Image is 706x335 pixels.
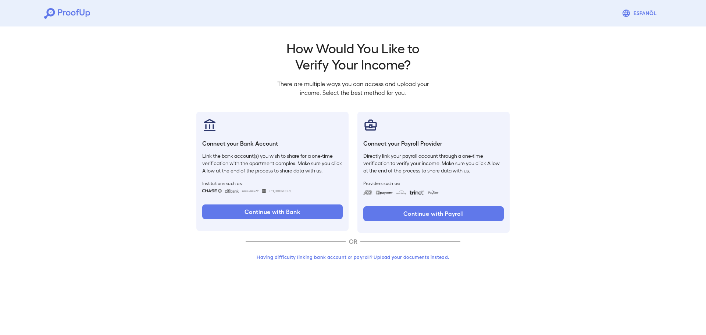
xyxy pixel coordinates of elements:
img: adp.svg [363,190,372,195]
p: Link the bank account(s) you wish to share for a one-time verification with the apartment complex... [202,152,343,174]
button: Continue with Bank [202,204,343,219]
img: workday.svg [396,190,407,195]
p: Directly link your payroll account through a one-time verification to verify your income. Make su... [363,152,504,174]
span: Providers such as: [363,180,504,186]
img: bankAccount.svg [202,118,217,132]
img: chase.svg [202,189,222,193]
img: bankOfAmerica.svg [242,189,259,193]
button: Espanõl [619,6,662,21]
button: Continue with Payroll [363,206,504,221]
img: wellsfargo.svg [262,189,266,193]
img: trinet.svg [410,190,424,195]
span: Institutions such as: [202,180,343,186]
img: payrollProvider.svg [363,118,378,132]
p: There are multiple ways you can access and upload your income. Select the best method for you. [271,79,435,97]
span: +11,000 More [269,188,292,194]
img: paycom.svg [375,190,393,195]
button: Having difficulty linking bank account or payroll? Upload your documents instead. [246,250,460,264]
h6: Connect your Payroll Provider [363,139,504,148]
h6: Connect your Bank Account [202,139,343,148]
img: citibank.svg [225,189,239,193]
img: paycon.svg [427,190,439,195]
h2: How Would You Like to Verify Your Income? [271,40,435,72]
p: OR [346,237,360,246]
